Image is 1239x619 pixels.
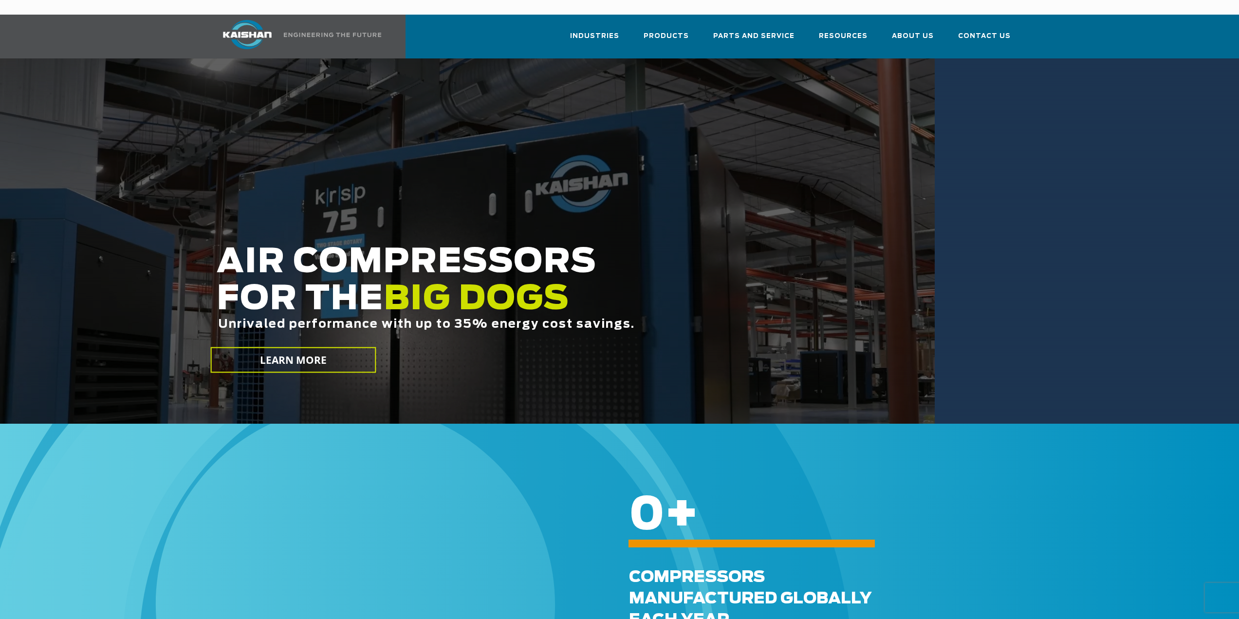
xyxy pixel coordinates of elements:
span: Parts and Service [713,31,795,42]
span: Resources [819,31,868,42]
span: Products [644,31,689,42]
h6: + [629,509,1190,522]
a: Resources [819,23,868,56]
img: kaishan logo [211,20,284,49]
a: Contact Us [958,23,1011,56]
a: Kaishan USA [211,15,383,58]
h2: AIR COMPRESSORS FOR THE [217,244,887,361]
span: Industries [570,31,619,42]
span: LEARN MORE [259,353,327,367]
a: Products [644,23,689,56]
span: About Us [892,31,934,42]
span: Unrivaled performance with up to 35% energy cost savings. [218,319,635,330]
a: About Us [892,23,934,56]
span: BIG DOGS [384,283,570,316]
span: Contact Us [958,31,1011,42]
img: Engineering the future [284,33,381,37]
a: LEARN MORE [210,347,376,373]
a: Industries [570,23,619,56]
a: Parts and Service [713,23,795,56]
span: 0 [629,493,665,538]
